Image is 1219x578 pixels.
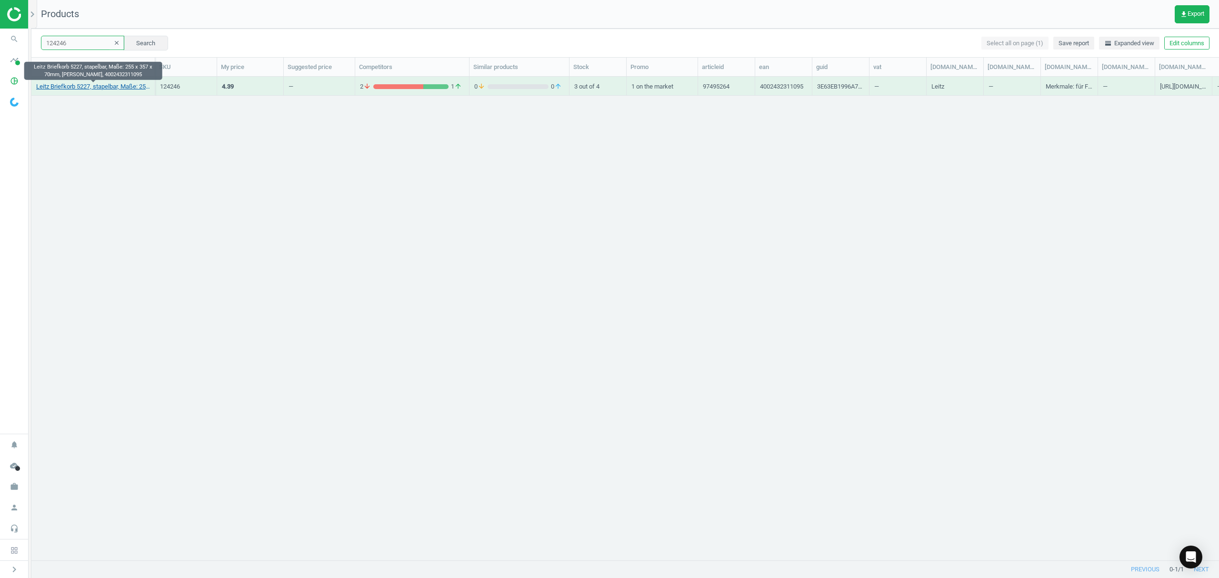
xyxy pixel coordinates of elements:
span: Products [41,8,79,20]
button: clear [110,37,124,50]
div: Leitz Briefkorb 5227, stapelbar, Maße: 255 x 357 x 70mm, [PERSON_NAME], 4002432311095 [24,62,162,80]
input: SKU/Title search [41,36,124,50]
i: arrow_upward [554,82,562,91]
div: grid [31,77,1219,550]
i: headset_mic [5,519,23,538]
div: 124246 [160,82,212,91]
i: notifications [5,436,23,454]
div: SKU [159,63,213,71]
div: Merkmale: für Format: A4 Material: Kunststoff Farbe: [PERSON_NAME] Ausführung: stapelbar --------... [1046,82,1093,94]
i: pie_chart_outlined [5,72,23,90]
div: — [289,82,293,94]
img: ajHJNr6hYgQAAAAASUVORK5CYII= [7,7,75,21]
a: Leitz Briefkorb 5227, stapelbar, Maße: 255 x 357 x 70mm, [PERSON_NAME], 4002432311095 [36,82,150,91]
i: work [5,478,23,496]
i: arrow_downward [478,82,485,91]
div: vat [873,63,922,71]
span: Expanded view [1104,39,1154,48]
span: / 1 [1178,565,1184,574]
button: previous [1121,561,1169,578]
span: 0 [474,82,488,91]
div: 4002432311095 [760,82,803,94]
div: Leitz [931,82,944,94]
i: get_app [1180,10,1188,18]
div: Competitors [359,63,465,71]
span: Save report [1059,39,1089,48]
div: [DOMAIN_NAME](delivery) [988,63,1037,71]
i: chevron_right [9,564,20,575]
button: Select all on page (1) [981,37,1049,50]
i: cloud_done [5,457,23,475]
i: arrow_downward [363,82,371,91]
span: 0 - 1 [1169,565,1178,574]
div: Stock [573,63,622,71]
div: ean [759,63,808,71]
div: Similar products [473,63,565,71]
i: person [5,498,23,517]
div: Promo [630,63,694,71]
span: 2 [360,82,373,91]
i: chevron_right [27,9,38,20]
div: [DOMAIN_NAME](description) [1045,63,1094,71]
span: 0 [549,82,564,91]
img: wGWNvw8QSZomAAAAABJRU5ErkJggg== [10,98,19,107]
i: horizontal_split [1104,40,1112,47]
button: Save report [1053,37,1094,50]
div: — [1103,78,1150,94]
button: Edit columns [1164,37,1209,50]
button: chevron_right [2,563,26,576]
span: 1 [449,82,464,91]
div: [DOMAIN_NAME](image_url) [1159,63,1208,71]
div: Open Intercom Messenger [1179,546,1202,568]
div: guid [816,63,865,71]
i: arrow_upward [454,82,462,91]
div: My price [221,63,280,71]
div: [URL][DOMAIN_NAME] [1160,82,1207,94]
div: 97495264 [703,82,729,94]
div: — [874,78,921,94]
div: 3E63EB1996A7691AE06365033D0A25DF [817,82,864,94]
div: [DOMAIN_NAME](ean) [1102,63,1151,71]
span: Select all on page (1) [987,39,1043,48]
span: Export [1180,10,1204,18]
button: get_appExport [1175,5,1209,23]
div: Suggested price [288,63,351,71]
div: 1 on the market [631,78,693,94]
i: search [5,30,23,48]
div: articleid [702,63,751,71]
button: next [1184,561,1219,578]
button: horizontal_splitExpanded view [1099,37,1159,50]
i: clear [113,40,120,46]
div: — [989,78,1036,94]
i: timeline [5,51,23,69]
div: [DOMAIN_NAME](brand) [930,63,979,71]
button: Search [123,36,168,50]
div: 3 out of 4 [574,78,621,94]
div: 4.39 [222,82,234,91]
